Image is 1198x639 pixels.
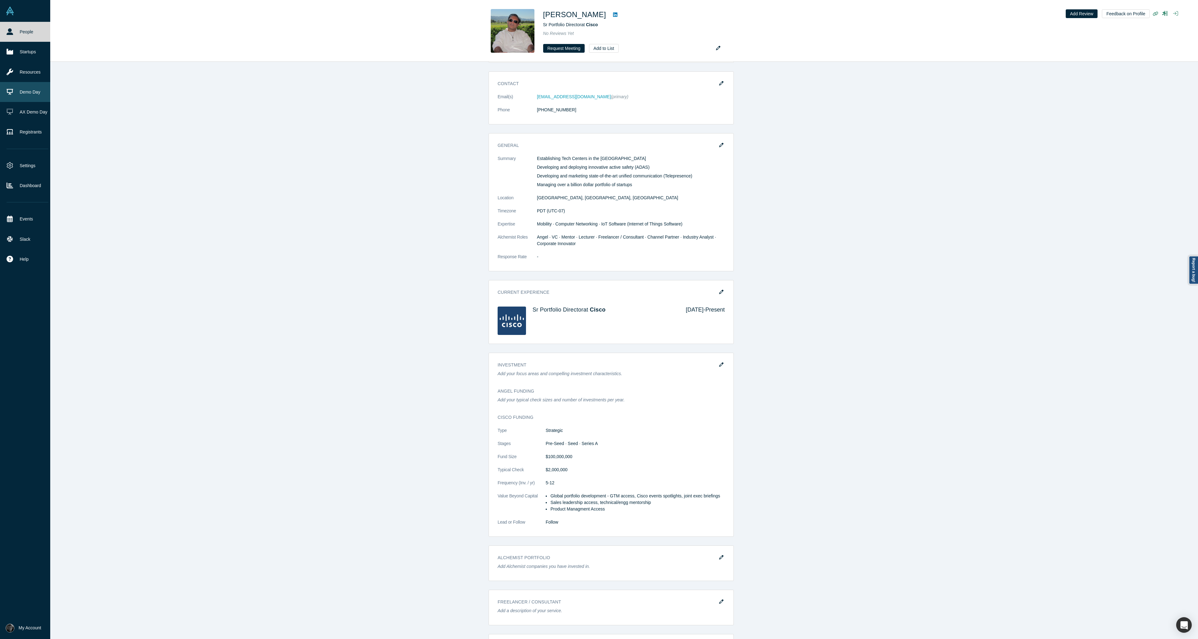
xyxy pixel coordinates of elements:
[498,397,725,403] p: Add your typical check sizes and number of investments per year.
[498,563,725,570] p: Add Alchemist companies you have invested in.
[543,9,606,20] h1: [PERSON_NAME]
[498,467,546,480] dt: Typical Check
[537,94,611,99] a: [EMAIL_ADDRESS][DOMAIN_NAME]
[550,493,725,499] li: Global portfolio development - GTM access, Cisco events spotlights, joint exec briefings
[498,414,716,421] h3: Cisco funding
[611,94,628,99] span: (primary)
[550,499,725,506] li: Sales leadership access, technical/engg mentorship
[498,155,537,195] dt: Summary
[498,519,546,532] dt: Lead or Follow
[543,31,574,36] span: No Reviews Yet
[498,234,537,254] dt: Alchemist Roles
[498,608,725,614] p: Add a description of your service.
[498,440,546,453] dt: Stages
[19,625,41,631] span: My Account
[537,107,576,112] a: [PHONE_NUMBER]
[546,519,725,525] dd: Follow
[546,453,725,460] dd: $100,000,000
[498,289,716,296] h3: Current Experience
[537,195,725,201] dd: [GEOGRAPHIC_DATA], [GEOGRAPHIC_DATA], [GEOGRAPHIC_DATA]
[498,554,716,561] h3: Alchemist Portfolio
[498,254,537,267] dt: Response Rate
[537,234,725,247] dd: Angel · VC · Mentor · Lecturer · Freelancer / Consultant · Channel Partner · Industry Analyst · C...
[6,7,14,15] img: Alchemist Vault Logo
[498,480,546,493] dt: Frequency (Inv. / yr)
[546,440,725,447] dd: Pre-Seed · Seed · Series A
[498,142,716,149] h3: General
[498,80,716,87] h3: Contact
[589,44,618,53] button: Add to List
[498,388,716,395] h3: Angel Funding
[537,221,682,226] span: Mobility · Computer Networking · IoT Software (Internet of Things Software)
[498,370,725,377] p: Add your focus areas and compelling investment characteristics.
[498,208,537,221] dt: Timezone
[20,256,29,263] span: Help
[498,362,716,368] h3: Investment
[543,44,585,53] button: Request Meeting
[537,173,725,179] p: Developing and marketing state-of-the-art unified communication (Telepresence)
[546,427,725,434] dd: Strategic
[1066,9,1098,18] button: Add Review
[498,599,716,605] h3: Freelancer / Consultant
[546,467,725,473] dd: $2,000,000
[6,624,41,632] button: My Account
[1102,9,1150,18] button: Feedback on Profile
[498,493,546,519] dt: Value Beyond Capital
[543,22,598,27] span: Sr Portfolio Director at
[537,164,725,171] p: Developing and deploying innovative active safety (ADAS)
[498,94,537,107] dt: Email(s)
[537,182,725,188] p: Managing over a billion dollar portfolio of startups
[590,307,606,313] a: Cisco
[498,307,526,335] img: Cisco's Logo
[498,427,546,440] dt: Type
[498,453,546,467] dt: Fund Size
[533,307,677,313] h4: Sr Portfolio Director at
[537,155,725,162] p: Establishing Tech Centers in the [GEOGRAPHIC_DATA]
[677,307,725,335] div: [DATE] - Present
[586,22,598,27] a: Cisco
[546,480,725,486] dd: 5-12
[498,107,537,120] dt: Phone
[550,506,725,512] li: Product Managment Access
[498,195,537,208] dt: Location
[491,9,534,53] img: Alen Malaki's Profile Image
[537,208,725,214] dd: PDT (UTC-07)
[498,221,537,234] dt: Expertise
[537,254,725,260] dd: -
[1189,256,1198,284] a: Report a bug!
[6,624,14,632] img: Rami Chousein's Account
